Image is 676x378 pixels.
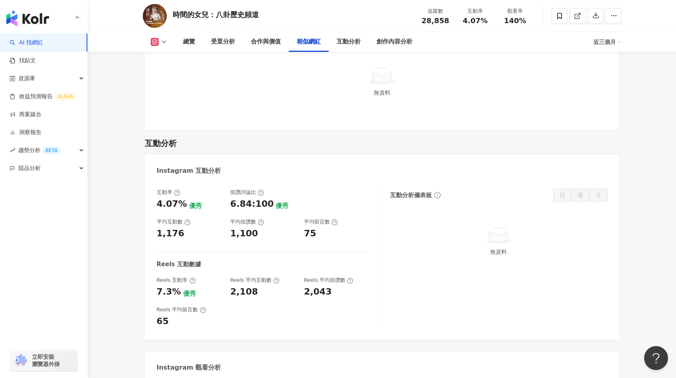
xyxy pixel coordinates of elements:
a: 洞察報告 [10,129,41,137]
div: 互動分析 [145,138,177,149]
div: 平均互動數 [157,218,191,226]
div: 追蹤數 [420,7,451,15]
div: BETA [42,146,61,154]
span: 無資料 [374,89,390,96]
div: 4.07% [157,198,187,210]
a: 找貼文 [10,57,36,65]
div: 互動率 [157,189,180,196]
div: Instagram 互動分析 [157,166,221,175]
div: 按讚評論比 [230,189,264,196]
div: 平均留言數 [304,218,338,226]
div: 近三個月 [593,36,621,48]
div: 互動分析 [337,37,361,47]
div: 6.84:100 [230,198,274,210]
a: 商案媒合 [10,111,41,119]
div: 相似網紅 [297,37,321,47]
div: Reels 互動數據 [157,260,201,269]
div: 合作與價值 [251,37,281,47]
img: KOL Avatar [143,4,167,28]
div: 受眾分析 [211,37,235,47]
a: 效益預測報告ALPHA [10,93,76,101]
span: 140% [504,17,526,25]
div: Reels 平均留言數 [157,306,206,313]
div: 75 [304,228,316,240]
div: Reels 互動率 [157,277,196,284]
iframe: Help Scout Beacon - Open [644,346,668,370]
span: 日 [560,192,565,198]
span: 月 [595,192,601,198]
div: 無資料 [393,247,604,256]
div: 優秀 [189,202,202,210]
div: 互動率 [460,7,491,15]
div: 65 [157,315,169,328]
span: rise [10,148,15,153]
div: 優秀 [276,202,288,210]
div: 1,100 [230,228,258,240]
div: 2,108 [230,286,258,298]
a: searchAI 找網紅 [10,39,43,47]
a: chrome extension立即安裝 瀏覽器外掛 [10,350,77,371]
span: 28,858 [422,16,449,25]
span: 週 [577,192,583,198]
div: 觀看率 [500,7,530,15]
span: info-circle [433,191,442,200]
div: 1,176 [157,228,185,240]
span: 趨勢分析 [18,141,61,159]
div: 7.3% [157,286,181,298]
div: 互動分析儀表板 [390,191,432,200]
div: 時間的女兒：八卦歷史頻道 [173,10,259,20]
div: 平均按讚數 [230,218,264,226]
img: chrome extension [13,354,28,367]
div: 創作內容分析 [376,37,412,47]
span: 資源庫 [18,69,35,87]
div: Reels 平均按讚數 [304,277,353,284]
img: logo [6,10,49,26]
div: Reels 平均互動數 [230,277,280,284]
span: 4.07% [463,17,487,25]
span: 競品分析 [18,159,41,177]
div: 2,043 [304,286,332,298]
div: Instagram 觀看分析 [157,363,221,372]
div: 優秀 [183,289,196,298]
span: 立即安裝 瀏覽器外掛 [32,353,60,368]
div: 總覽 [183,37,195,47]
